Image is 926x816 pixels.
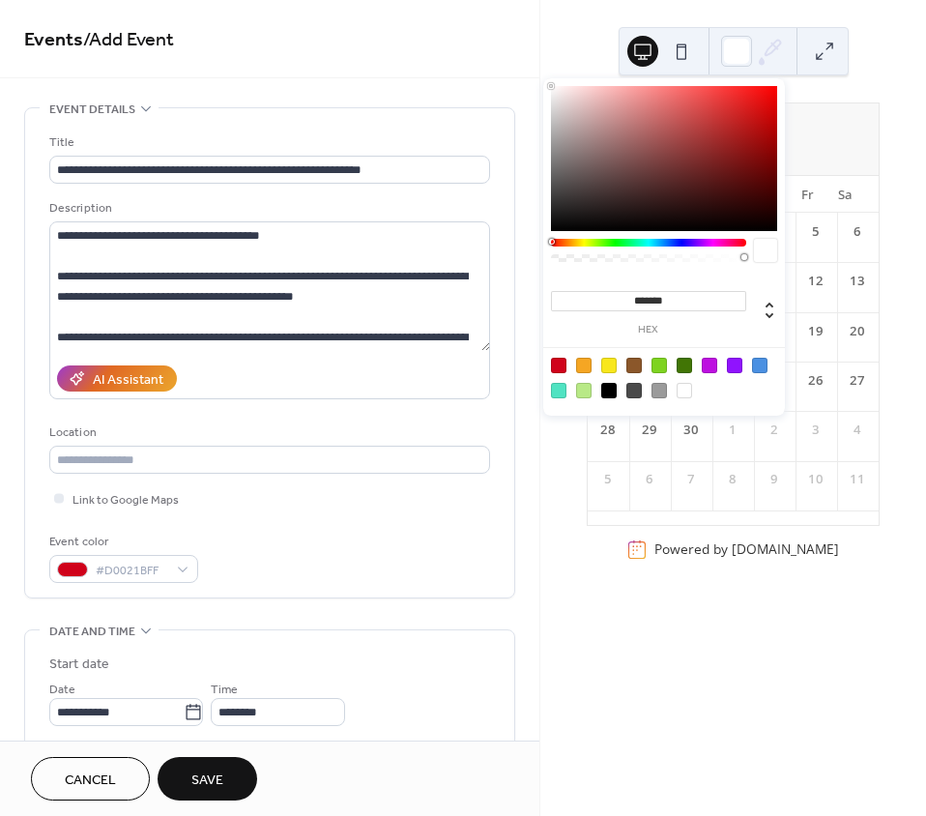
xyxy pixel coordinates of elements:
div: Sa [826,176,863,213]
button: Save [158,757,257,801]
div: 3 [807,421,826,440]
a: [DOMAIN_NAME] [732,540,839,559]
div: 7 [682,470,702,489]
button: AI Assistant [57,365,177,392]
span: / Add Event [83,21,174,59]
div: #000000 [601,383,617,398]
div: #FFFFFF [677,383,692,398]
div: AI Assistant [93,370,163,391]
div: Start date [49,655,109,675]
div: 26 [807,371,826,391]
div: 2 [766,421,785,440]
div: Event color [49,532,194,552]
span: Date and time [49,622,135,642]
div: Powered by [654,540,839,559]
div: #4A90E2 [752,358,767,373]
span: #D0021BFF [96,561,167,581]
div: #F8E71C [601,358,617,373]
span: Event details [49,100,135,120]
div: #4A4A4A [626,383,642,398]
div: 6 [849,222,868,242]
div: 8 [724,470,743,489]
a: Events [24,21,83,59]
button: Cancel [31,757,150,801]
div: 28 [599,421,619,440]
div: #B8E986 [576,383,592,398]
div: #50E3C2 [551,383,566,398]
span: Save [191,771,223,791]
div: #7ED321 [651,358,667,373]
span: Cancel [65,771,116,791]
div: 11 [849,470,868,489]
div: 30 [682,421,702,440]
div: #8B572A [626,358,642,373]
div: 12 [807,272,826,291]
div: 13 [849,272,868,291]
div: 5 [807,222,826,242]
div: 9 [766,470,785,489]
div: 10 [807,470,826,489]
div: 20 [849,322,868,341]
div: 27 [849,371,868,391]
div: #D0021B [551,358,566,373]
div: 6 [641,470,660,489]
div: 1 [724,421,743,440]
div: #9013FE [727,358,742,373]
div: 4 [849,421,868,440]
div: Title [49,132,486,153]
div: #417505 [677,358,692,373]
span: Link to Google Maps [72,490,179,510]
div: #9B9B9B [651,383,667,398]
div: #F5A623 [576,358,592,373]
span: Time [211,680,238,700]
div: 5 [599,470,619,489]
div: #BD10E0 [702,358,717,373]
div: Location [49,423,486,443]
div: Fr [789,176,825,213]
div: 19 [807,322,826,341]
span: Date [49,680,75,700]
div: 29 [641,421,660,440]
label: hex [551,325,746,335]
div: Description [49,198,486,219]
